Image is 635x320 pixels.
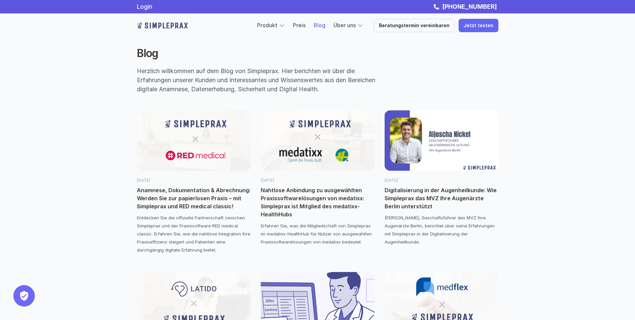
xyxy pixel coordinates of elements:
[464,23,493,29] p: Jetzt testen
[441,3,498,10] a: [PHONE_NUMBER]
[261,186,375,218] p: Nahtlose Anbindung zu ausgewählten Praxissoftwarelösungen von medatixx: Simpleprax ist Mitglied d...
[385,177,498,183] p: [DATE]
[333,22,356,29] a: Über uns
[261,222,375,246] p: Erfahren Sie, was die Mitgliedschaft von Simpleprax im medatixx-HealthHub für Nutzer von ausgewäh...
[442,3,497,10] strong: [PHONE_NUMBER]
[385,186,498,210] p: Digitalisierung in der Augenheilkunde: Wie Simpleprax das MVZ Ihre Augenärzte Berlin unterstützt
[459,19,498,32] a: Jetzt testen
[137,47,388,60] h2: Blog
[293,22,306,29] a: Preis
[261,177,375,183] p: [DATE]
[261,110,375,246] a: [DATE]Nahtlose Anbindung zu ausgewählten Praxissoftwarelösungen von medatixx: Simpleprax ist Mitg...
[385,110,498,246] a: [DATE]Digitalisierung in der Augenheilkunde: Wie Simpleprax das MVZ Ihre Augenärzte Berlin unters...
[379,23,450,29] p: Beratungstermin vereinbaren
[137,214,251,254] p: Entdecken Sie die offizielle Partnerschaft zwischen Simpleprax und der Praxissoftware RED medical...
[374,19,455,32] a: Beratungstermin vereinbaren
[385,214,498,246] p: [PERSON_NAME], Geschäftsführer des MVZ Ihre Augenärzte Berlin, berichtet über seine Erfahrungen m...
[314,22,325,29] a: Blog
[137,66,390,94] p: Herzlich willkommen auf dem Blog von Simpleprax. Hier berichten wir über die Erfahrungen unserer ...
[137,110,251,254] a: [DATE]Anamnese, Dokumentation & Abrechnung: Werden Sie zur papierlosen Praxis – mit Simpleprax un...
[137,186,251,210] p: Anamnese, Dokumentation & Abrechnung: Werden Sie zur papierlosen Praxis – mit Simpleprax und RED ...
[137,3,152,10] a: Login
[257,22,277,29] a: Produkt
[137,177,251,183] p: [DATE]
